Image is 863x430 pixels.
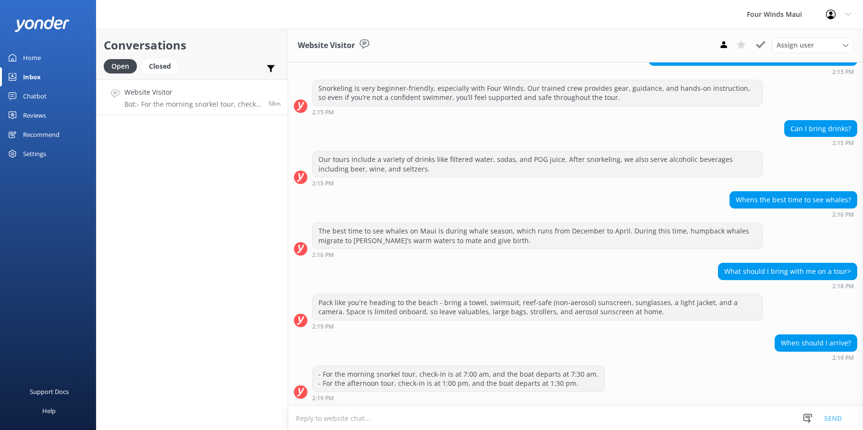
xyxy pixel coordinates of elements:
[312,395,334,401] strong: 2:19 PM
[104,61,142,71] a: Open
[14,16,70,32] img: yonder-white-logo.png
[832,283,854,289] strong: 2:18 PM
[313,151,762,177] div: Our tours include a variety of drinks like filtered water, sodas, and POG juice. After snorkeling...
[312,252,334,258] strong: 2:16 PM
[775,335,857,351] div: When should I arrive?
[313,295,762,320] div: Pack like you're heading to the beach - bring a towel, swimsuit, reef-safe (non-aerosol) sunscree...
[23,48,41,67] div: Home
[312,251,763,258] div: Sep 05 2025 02:16pm (UTC -10:00) Pacific/Honolulu
[313,80,762,106] div: Snorkeling is very beginner-friendly, especially with Four Winds. Our trained crew provides gear,...
[313,366,604,392] div: - For the morning snorkel tour, check-in is at 7:00 am, and the boat departs at 7:30 am. - For th...
[124,100,261,109] p: Bot: - For the morning snorkel tour, check-in is at 7:00 am, and the boat departs at 7:30 am. - F...
[23,106,46,125] div: Reviews
[23,125,60,144] div: Recommend
[312,324,334,330] strong: 2:19 PM
[775,354,857,361] div: Sep 05 2025 02:19pm (UTC -10:00) Pacific/Honolulu
[832,355,854,361] strong: 2:19 PM
[832,140,854,146] strong: 2:15 PM
[649,68,857,75] div: Sep 05 2025 02:15pm (UTC -10:00) Pacific/Honolulu
[313,223,762,248] div: The best time to see whales on Maui is during whale season, which runs from December to April. Du...
[104,36,280,54] h2: Conversations
[142,61,183,71] a: Closed
[268,99,280,108] span: Sep 05 2025 02:19pm (UTC -10:00) Pacific/Honolulu
[784,139,857,146] div: Sep 05 2025 02:15pm (UTC -10:00) Pacific/Honolulu
[312,109,763,115] div: Sep 05 2025 02:15pm (UTC -10:00) Pacific/Honolulu
[142,59,178,74] div: Closed
[298,39,355,52] h3: Website Visitor
[730,192,857,208] div: Whens the best time to see whales?
[785,121,857,137] div: Can I bring drinks?
[718,283,857,289] div: Sep 05 2025 02:18pm (UTC -10:00) Pacific/Honolulu
[718,263,857,280] div: What should I bring with me on a tour>
[104,59,137,74] div: Open
[124,87,261,98] h4: Website Visitor
[832,69,854,75] strong: 2:15 PM
[312,323,763,330] div: Sep 05 2025 02:19pm (UTC -10:00) Pacific/Honolulu
[777,40,814,50] span: Assign user
[97,79,288,115] a: Website VisitorBot:- For the morning snorkel tour, check-in is at 7:00 am, and the boat departs a...
[772,37,853,53] div: Assign User
[23,144,46,163] div: Settings
[729,211,857,218] div: Sep 05 2025 02:16pm (UTC -10:00) Pacific/Honolulu
[30,382,69,401] div: Support Docs
[42,401,56,420] div: Help
[312,180,763,186] div: Sep 05 2025 02:15pm (UTC -10:00) Pacific/Honolulu
[23,86,47,106] div: Chatbot
[832,212,854,218] strong: 2:16 PM
[312,110,334,115] strong: 2:15 PM
[312,394,605,401] div: Sep 05 2025 02:19pm (UTC -10:00) Pacific/Honolulu
[312,181,334,186] strong: 2:15 PM
[23,67,41,86] div: Inbox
